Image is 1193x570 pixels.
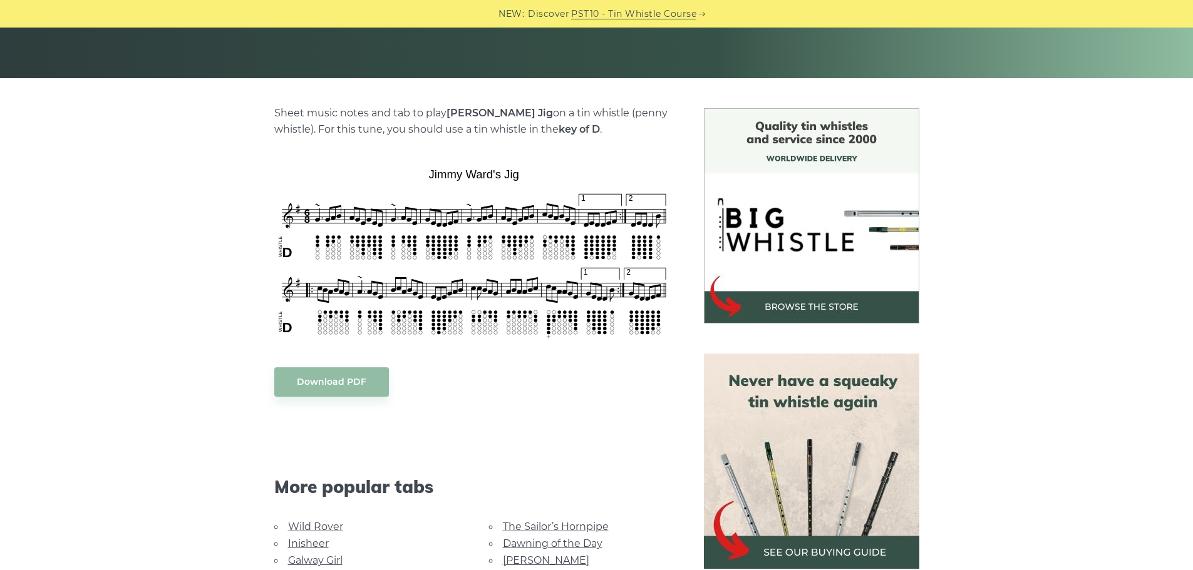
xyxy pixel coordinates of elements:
a: Inisheer [288,537,329,549]
span: NEW: [498,7,524,21]
a: Wild Rover [288,521,343,532]
a: Dawning of the Day [503,537,602,549]
a: [PERSON_NAME] [503,554,589,566]
a: The Sailor’s Hornpipe [503,521,609,532]
a: Galway Girl [288,554,343,566]
span: Discover [528,7,569,21]
img: BigWhistle Tin Whistle Store [704,108,919,323]
p: Sheet music notes and tab to play on a tin whistle (penny whistle). For this tune, you should use... [274,105,674,138]
a: PST10 - Tin Whistle Course [571,7,696,21]
img: tin whistle buying guide [704,354,919,569]
img: Jimmy Ward's Jig Tin Whistle Tabs & Sheet Music [274,163,674,342]
strong: [PERSON_NAME] Jig [447,107,553,119]
span: More popular tabs [274,476,674,497]
strong: key of D [559,123,600,135]
a: Download PDF [274,367,389,397]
